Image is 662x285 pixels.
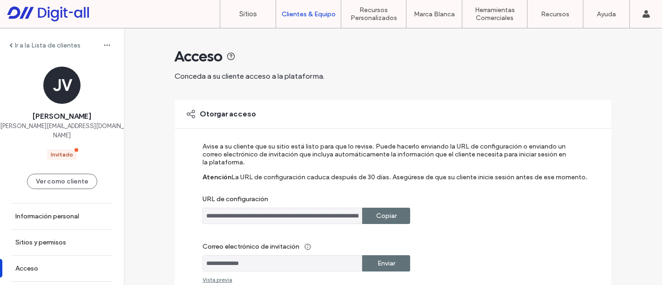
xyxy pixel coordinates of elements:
[203,173,231,195] label: Atención
[15,238,66,246] label: Sitios y permisos
[597,10,616,18] label: Ayuda
[200,109,256,119] span: Otorgar acceso
[414,10,455,18] label: Marca Blanca
[203,195,571,208] label: URL de configuración
[27,174,97,189] button: Ver como cliente
[541,10,569,18] label: Recursos
[231,173,588,195] label: La URL de configuración caduca después de 30 días. Asegúrese de que su cliente inicie sesión ante...
[43,67,81,104] div: JV
[175,72,324,81] span: Conceda a su cliente acceso a la plataforma.
[462,6,527,22] label: Herramientas Comerciales
[203,142,571,173] label: Avise a su cliente que su sitio está listo para que lo revise. Puede hacerlo enviando la URL de c...
[203,276,232,283] div: Vista previa
[282,10,336,18] label: Clientes & Equipo
[175,47,223,66] span: Acceso
[376,207,397,224] label: Copiar
[239,10,257,18] label: Sitios
[341,6,406,22] label: Recursos Personalizados
[203,238,571,255] label: Correo electrónico de invitación
[378,255,395,272] label: Enviar
[15,265,38,272] label: Acceso
[33,111,91,122] span: [PERSON_NAME]
[51,150,73,159] div: Invitado
[15,212,79,220] label: Información personal
[15,41,81,49] label: Ir a la Lista de clientes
